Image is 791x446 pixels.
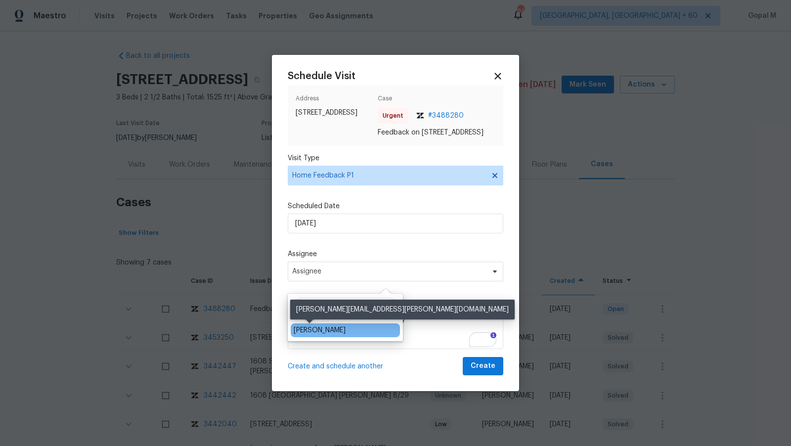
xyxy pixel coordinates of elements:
[492,71,503,82] span: Close
[296,108,374,118] span: [STREET_ADDRESS]
[416,113,424,119] img: Zendesk Logo Icon
[288,153,503,163] label: Visit Type
[288,214,503,233] input: M/D/YYYY
[428,111,464,121] span: # 3488280
[292,171,484,180] span: Home Feedback P1
[290,300,515,319] div: [PERSON_NAME][EMAIL_ADDRESS][PERSON_NAME][DOMAIN_NAME]
[471,360,495,372] span: Create
[378,93,495,108] span: Case
[288,361,383,371] span: Create and schedule another
[463,357,503,375] button: Create
[383,111,407,121] span: Urgent
[288,201,503,211] label: Scheduled Date
[296,93,374,108] span: Address
[288,249,503,259] label: Assignee
[378,128,495,137] span: Feedback on [STREET_ADDRESS]
[288,71,355,81] span: Schedule Visit
[292,268,486,275] span: Assignee
[294,325,346,335] div: [PERSON_NAME]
